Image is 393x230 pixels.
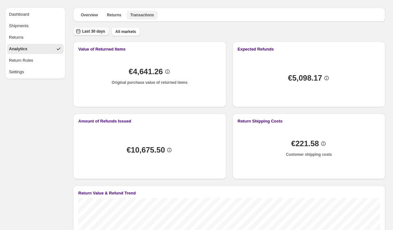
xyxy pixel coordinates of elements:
span: Overview [81,12,98,18]
span: Transactions [130,12,154,18]
div: Returns [9,34,24,41]
button: Last 30 days [73,27,109,36]
button: All markets [112,27,140,36]
button: Expected Refunds [238,47,381,52]
div: Settings [9,69,24,75]
div: Dashboard [9,11,29,18]
button: Return Rules [7,55,64,66]
button: Amount of Refunds Issued [78,119,221,123]
button: Returns [7,32,64,43]
div: Return Rules [9,57,33,64]
span: €4,641.26 [129,68,163,75]
p: Customer shipping costs [286,152,332,157]
span: €5,098.17 [288,75,322,81]
span: Returns [107,12,121,18]
button: Return Shipping Costs [238,119,381,123]
span: €10,675.50 [127,147,165,153]
button: Analytics [7,44,64,54]
p: Original purchase value of returned items [112,80,188,85]
button: Return Value & Refund Trend [78,191,380,195]
span: €221.58 [291,140,319,147]
button: Value of Returned Items [78,47,221,52]
span: Last 30 days [82,29,105,34]
button: Shipments [7,21,64,31]
span: All markets [115,29,136,34]
button: Settings [7,67,64,77]
div: Shipments [9,23,28,29]
button: Dashboard [7,9,64,20]
div: Analytics [9,46,27,52]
